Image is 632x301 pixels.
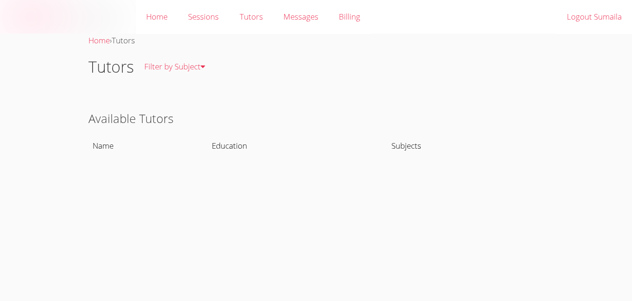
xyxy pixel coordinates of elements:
h2: Available Tutors [88,109,544,127]
a: Home [88,35,110,46]
th: Education [208,135,387,157]
span: Tutors [112,35,135,46]
span: Messages [283,11,318,22]
img: airtutors_banner-c4298cdbf04f3fff15de1276eac7730deb9818008684d7c2e4769d2f7ddbe033.png [8,5,128,28]
div: › [88,34,544,48]
a: Filter by Subject [134,50,215,84]
h1: Tutors [88,55,134,79]
th: Name [88,135,208,157]
th: Subjects [387,135,544,157]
